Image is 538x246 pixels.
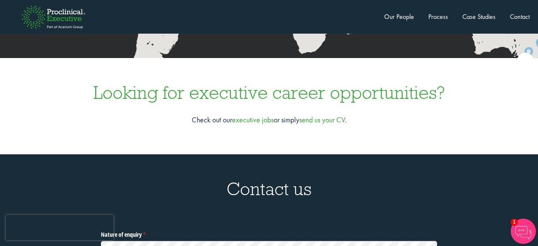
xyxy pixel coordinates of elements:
[517,53,534,69] button: Map camera controls
[232,115,274,124] a: executive jobs
[6,215,113,240] iframe: reCAPTCHA
[8,114,530,125] p: Check out our or simply .
[462,12,496,21] a: Case Studies
[6,180,532,198] h3: Contact us
[510,12,530,21] a: Contact
[101,227,437,238] label: Nature of enquiry
[384,12,414,21] a: Our People
[8,83,530,102] h3: Looking for executive career opportunities?
[511,219,536,244] img: Chatbot
[299,115,345,124] a: send us your CV
[511,219,518,226] span: 1
[428,12,448,21] a: Process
